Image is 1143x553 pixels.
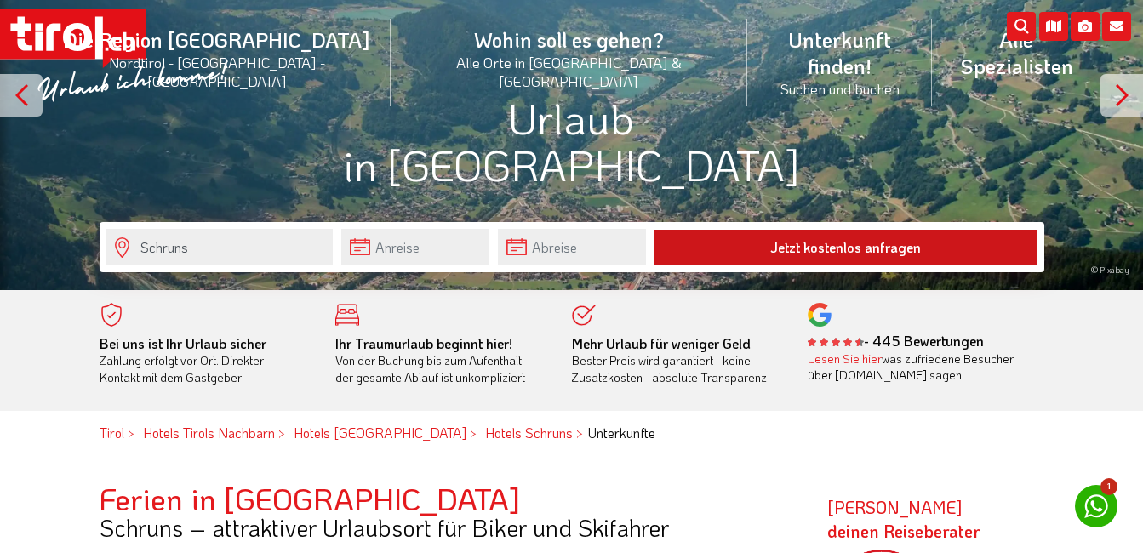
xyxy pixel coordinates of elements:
a: Unterkunft finden!Suchen und buchen [747,8,933,117]
input: Abreise [498,229,646,265]
b: Ihr Traumurlaub beginnt hier! [335,334,512,352]
small: Alle Orte in [GEOGRAPHIC_DATA] & [GEOGRAPHIC_DATA] [411,53,727,90]
div: was zufriedene Besucher über [DOMAIN_NAME] sagen [808,351,1019,384]
strong: [PERSON_NAME] [827,496,980,542]
i: Fotogalerie [1071,12,1100,41]
div: Von der Buchung bis zum Aufenthalt, der gesamte Ablauf ist unkompliziert [335,335,546,386]
h3: Schruns – attraktiver Urlaubsort für Biker und Skifahrer [100,515,802,541]
i: Kontakt [1102,12,1131,41]
div: Bester Preis wird garantiert - keine Zusatzkosten - absolute Transparenz [572,335,783,386]
input: Wo soll's hingehen? [106,229,333,265]
a: Hotels [GEOGRAPHIC_DATA] [294,424,466,442]
a: Die Region [GEOGRAPHIC_DATA]Nordtirol - [GEOGRAPHIC_DATA] - [GEOGRAPHIC_DATA] [43,8,391,109]
span: deinen Reiseberater [827,520,980,542]
a: Hotels Tirols Nachbarn [143,424,275,442]
div: Zahlung erfolgt vor Ort. Direkter Kontakt mit dem Gastgeber [100,335,311,386]
a: Wohin soll es gehen?Alle Orte in [GEOGRAPHIC_DATA] & [GEOGRAPHIC_DATA] [391,8,747,109]
b: Mehr Urlaub für weniger Geld [572,334,751,352]
li: Unterkünfte [581,424,655,442]
a: Lesen Sie hier [808,351,882,367]
small: Suchen und buchen [768,79,912,98]
input: Anreise [341,229,489,265]
span: 1 [1100,478,1117,495]
h2: Ferien in [GEOGRAPHIC_DATA] [100,482,802,516]
small: Nordtirol - [GEOGRAPHIC_DATA] - [GEOGRAPHIC_DATA] [63,53,370,90]
a: Hotels Schruns [485,424,573,442]
b: Bei uns ist Ihr Urlaub sicher [100,334,266,352]
b: - 445 Bewertungen [808,332,984,350]
h1: Urlaub in [GEOGRAPHIC_DATA] [100,94,1044,188]
button: Jetzt kostenlos anfragen [654,230,1037,265]
a: Alle Spezialisten [932,8,1100,98]
i: Karte öffnen [1039,12,1068,41]
a: Tirol [100,424,124,442]
a: 1 [1075,485,1117,527]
